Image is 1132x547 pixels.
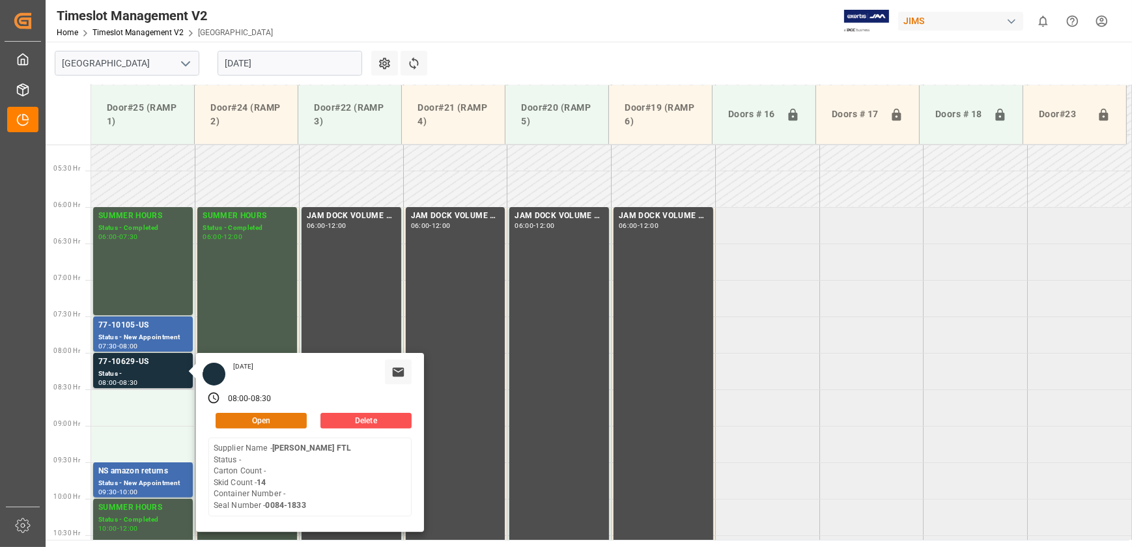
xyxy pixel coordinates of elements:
div: - [117,234,119,240]
div: Door#22 (RAMP 3) [309,96,391,133]
a: Home [57,28,78,37]
div: Door#25 (RAMP 1) [102,96,184,133]
img: Exertis%20JAM%20-%20Email%20Logo.jpg_1722504956.jpg [844,10,889,33]
div: - [533,223,535,229]
a: Timeslot Management V2 [92,28,184,37]
div: 10:00 [98,526,117,531]
b: 0084-1833 [266,501,306,510]
button: show 0 new notifications [1028,7,1058,36]
div: - [429,223,431,229]
div: 10:00 [119,489,138,495]
div: Door#24 (RAMP 2) [205,96,287,133]
button: Help Center [1058,7,1087,36]
span: 06:30 Hr [53,238,80,245]
div: JAM DOCK VOLUME CONTROL [619,210,708,223]
span: 08:30 Hr [53,384,80,391]
button: open menu [175,53,195,74]
div: 77-10629-US [98,356,188,369]
span: 09:00 Hr [53,420,80,427]
div: Timeslot Management V2 [57,6,273,25]
div: - [117,380,119,386]
div: 06:00 [98,234,117,240]
div: 08:30 [119,380,138,386]
div: Status - [98,369,188,380]
div: 07:30 [98,343,117,349]
div: Status - New Appointment [98,332,188,343]
div: 07:30 [119,234,138,240]
div: JAM DOCK VOLUME CONTROL [411,210,500,223]
b: [PERSON_NAME] FTL [272,443,351,453]
div: 08:00 [119,343,138,349]
div: JAM DOCK VOLUME CONTROL [307,210,396,223]
div: - [117,526,119,531]
div: 08:30 [251,393,272,405]
div: Door#20 (RAMP 5) [516,96,598,133]
div: - [638,223,640,229]
div: 06:00 [203,234,221,240]
div: 06:00 [307,223,326,229]
div: SUMMER HOURS [98,210,188,223]
button: Open [216,413,307,428]
span: 09:30 Hr [53,456,80,464]
div: Doors # 18 [930,102,988,127]
div: 12:00 [223,234,242,240]
input: Type to search/select [55,51,199,76]
div: Doors # 16 [723,102,781,127]
span: 07:00 Hr [53,274,80,281]
div: - [117,489,119,495]
div: 12:00 [119,526,138,531]
button: Delete [320,413,412,428]
div: 06:00 [411,223,430,229]
div: 06:00 [619,223,638,229]
div: SUMMER HOURS [98,501,188,514]
div: Door#23 [1034,102,1092,127]
div: 08:00 [98,380,117,386]
div: [DATE] [229,362,259,371]
div: 12:00 [640,223,658,229]
div: 77-10105-US [98,319,188,332]
div: - [248,393,250,405]
span: 06:00 Hr [53,201,80,208]
div: Status - New Appointment [98,478,188,489]
button: JIMS [898,8,1028,33]
div: - [326,223,328,229]
b: 14 [257,478,266,487]
span: 10:00 Hr [53,493,80,500]
div: Status - Completed [203,223,292,234]
div: Doors # 17 [827,102,884,127]
div: 12:00 [432,223,451,229]
div: 08:00 [228,393,249,405]
span: 05:30 Hr [53,165,80,172]
div: Supplier Name - Status - Carton Count - Skid Count - Container Number - Seal Number - [214,443,351,511]
div: - [221,234,223,240]
span: 08:00 Hr [53,347,80,354]
div: SUMMER HOURS [203,210,292,223]
div: Door#21 (RAMP 4) [412,96,494,133]
input: DD.MM.YYYY [218,51,362,76]
div: 12:00 [328,223,347,229]
div: 12:00 [536,223,555,229]
div: JAM DOCK VOLUME CONTROL [515,210,604,223]
div: 09:30 [98,489,117,495]
div: - [117,343,119,349]
span: 10:30 Hr [53,529,80,537]
div: JIMS [898,12,1023,31]
span: 07:30 Hr [53,311,80,318]
div: Door#19 (RAMP 6) [619,96,701,133]
div: 06:00 [515,223,533,229]
div: Status - Completed [98,223,188,234]
div: NS amazon returns [98,465,188,478]
div: Status - Completed [98,514,188,526]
